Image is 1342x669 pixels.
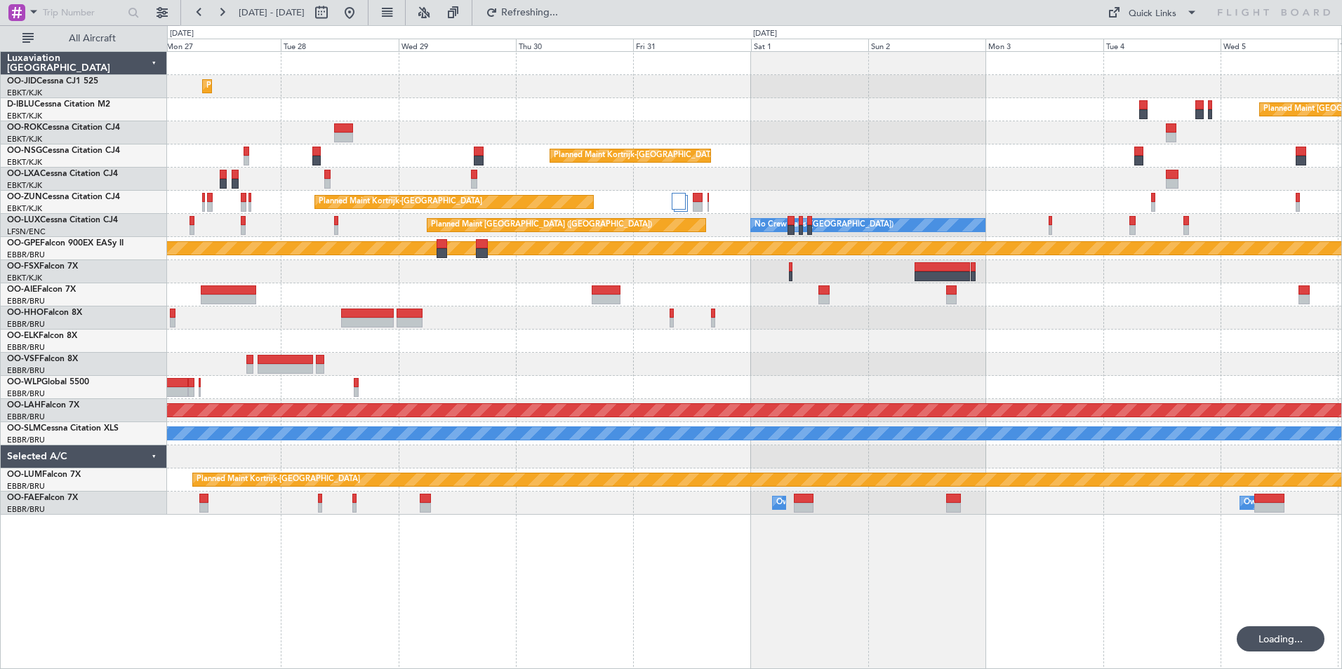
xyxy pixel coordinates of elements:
a: OO-ZUNCessna Citation CJ4 [7,193,120,201]
div: Wed 29 [399,39,516,51]
a: EBKT/KJK [7,203,42,214]
div: Owner Melsbroek Air Base [776,492,872,513]
span: OO-SLM [7,424,41,433]
a: LFSN/ENC [7,227,46,237]
a: OO-LUXCessna Citation CJ4 [7,216,118,224]
div: Planned Maint [GEOGRAPHIC_DATA] ([GEOGRAPHIC_DATA]) [431,215,652,236]
span: OO-LUX [7,216,40,224]
a: EBKT/KJK [7,273,42,283]
a: OO-FSXFalcon 7X [7,262,78,271]
span: OO-ROK [7,123,42,132]
a: EBKT/KJK [7,134,42,144]
span: OO-LUM [7,471,42,479]
a: OO-AIEFalcon 7X [7,285,76,294]
span: OO-LAH [7,401,41,410]
div: Wed 5 [1221,39,1338,51]
span: All Aircraft [36,34,148,43]
a: EBKT/KJK [7,111,42,121]
a: EBBR/BRU [7,250,45,260]
span: OO-NSG [7,147,42,155]
a: EBKT/KJK [7,88,42,98]
span: OO-HHO [7,309,44,317]
a: OO-SLMCessna Citation XLS [7,424,119,433]
span: OO-FSX [7,262,39,271]
div: Tue 4 [1103,39,1221,51]
span: OO-ZUN [7,193,42,201]
div: Fri 31 [633,39,750,51]
span: OO-LXA [7,170,40,178]
input: Trip Number [43,2,124,23]
div: Sat 1 [751,39,868,51]
a: D-IBLUCessna Citation M2 [7,100,110,109]
div: Mon 27 [164,39,281,51]
span: Refreshing... [500,8,559,18]
a: EBBR/BRU [7,412,45,422]
div: Planned Maint Kortrijk-[GEOGRAPHIC_DATA] [319,191,482,212]
a: EBKT/KJK [7,180,42,191]
span: D-IBLU [7,100,34,109]
button: Quick Links [1101,1,1204,24]
div: Loading... [1237,626,1324,651]
span: OO-GPE [7,239,40,248]
a: OO-ELKFalcon 8X [7,332,77,340]
span: OO-ELK [7,332,39,340]
a: OO-WLPGlobal 5500 [7,378,89,386]
div: Sun 2 [868,39,985,51]
a: EBBR/BRU [7,435,45,445]
a: EBBR/BRU [7,481,45,492]
a: OO-JIDCessna CJ1 525 [7,77,98,86]
a: OO-LUMFalcon 7X [7,471,81,479]
button: All Aircraft [15,27,152,50]
div: Thu 30 [516,39,633,51]
a: OO-NSGCessna Citation CJ4 [7,147,120,155]
div: No Crew Paris ([GEOGRAPHIC_DATA]) [755,215,893,236]
a: OO-HHOFalcon 8X [7,309,82,317]
a: OO-ROKCessna Citation CJ4 [7,123,120,132]
div: Quick Links [1129,7,1176,21]
a: OO-LXACessna Citation CJ4 [7,170,118,178]
a: EBBR/BRU [7,342,45,353]
a: EBBR/BRU [7,296,45,306]
span: OO-VSF [7,355,39,363]
a: OO-VSFFalcon 8X [7,355,78,363]
a: EBBR/BRU [7,365,45,376]
a: EBBR/BRU [7,388,45,399]
button: Refreshing... [479,1,564,24]
span: [DATE] - [DATE] [239,6,305,19]
div: [DATE] [170,28,194,40]
div: [DATE] [753,28,777,40]
a: EBBR/BRU [7,504,45,515]
a: OO-LAHFalcon 7X [7,401,79,410]
div: Planned Maint Kortrijk-[GEOGRAPHIC_DATA] [206,76,370,97]
div: Tue 28 [281,39,398,51]
a: EBBR/BRU [7,319,45,330]
a: EBKT/KJK [7,157,42,168]
span: OO-AIE [7,285,37,294]
div: Planned Maint Kortrijk-[GEOGRAPHIC_DATA] [197,469,360,490]
div: Mon 3 [985,39,1103,51]
span: OO-JID [7,77,36,86]
div: Owner Melsbroek Air Base [1244,492,1339,513]
a: OO-GPEFalcon 900EX EASy II [7,239,124,248]
a: OO-FAEFalcon 7X [7,494,78,502]
div: Planned Maint Kortrijk-[GEOGRAPHIC_DATA] [554,145,717,166]
span: OO-FAE [7,494,39,502]
span: OO-WLP [7,378,41,386]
